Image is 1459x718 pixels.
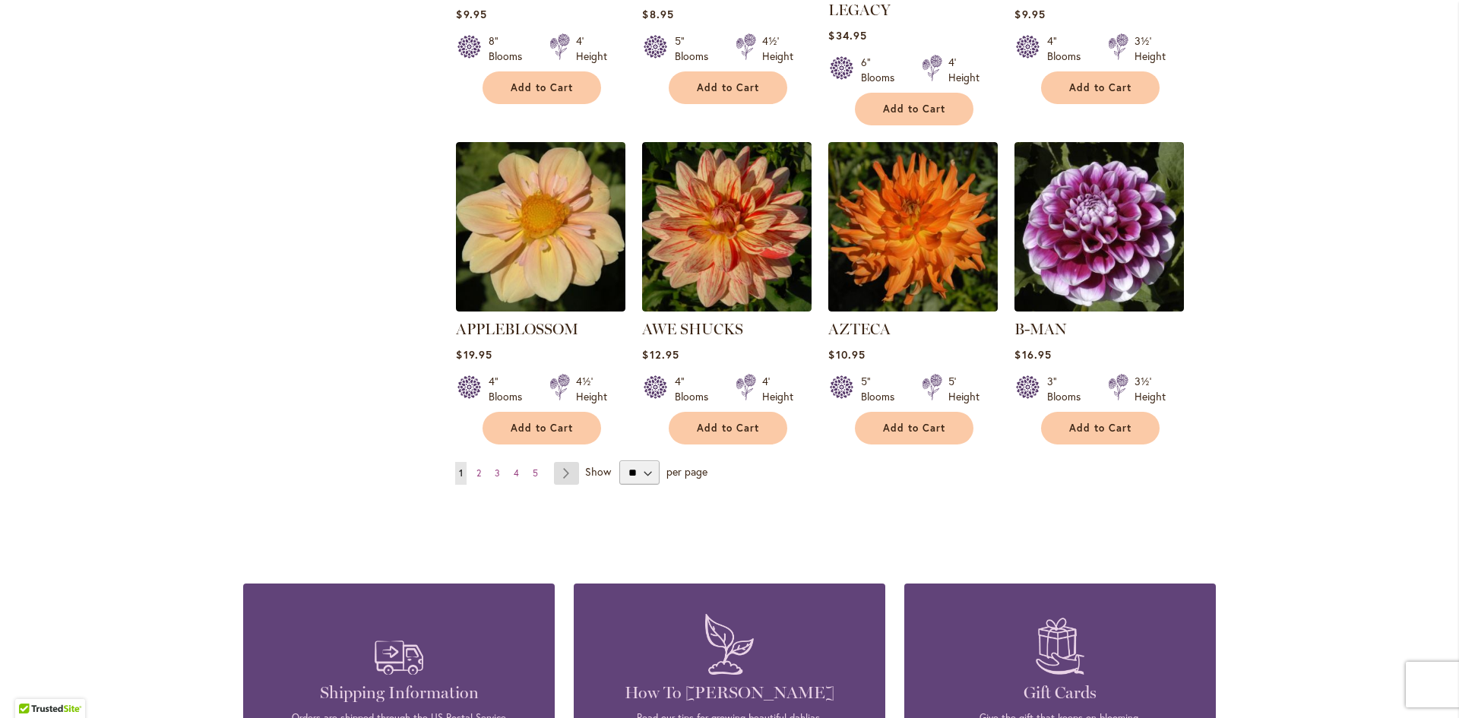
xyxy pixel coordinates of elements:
iframe: Launch Accessibility Center [11,664,54,707]
span: $10.95 [828,347,865,362]
button: Add to Cart [1041,412,1160,444]
div: 4½' Height [762,33,793,64]
div: 6" Blooms [861,55,904,85]
div: 4' Height [576,33,607,64]
button: Add to Cart [483,412,601,444]
span: 1 [459,467,463,479]
button: Add to Cart [855,412,973,444]
div: 3½' Height [1135,33,1166,64]
span: per page [666,464,707,479]
div: 5' Height [948,374,980,404]
div: 4½' Height [576,374,607,404]
span: Add to Cart [511,422,573,435]
a: 5 [529,462,542,485]
span: $9.95 [456,7,486,21]
img: B-MAN [1014,142,1184,312]
a: 4 [510,462,523,485]
span: $34.95 [828,28,866,43]
a: B-MAN [1014,300,1184,315]
span: $9.95 [1014,7,1045,21]
a: APPLEBLOSSOM [456,320,578,338]
div: 4' Height [762,374,793,404]
a: B-MAN [1014,320,1067,338]
a: AWE SHUCKS [642,300,812,315]
div: 4" Blooms [489,374,531,404]
span: $8.95 [642,7,673,21]
span: Show [585,464,611,479]
span: Add to Cart [1069,422,1131,435]
div: 4' Height [948,55,980,85]
span: Add to Cart [697,81,759,94]
button: Add to Cart [1041,71,1160,104]
img: AZTECA [828,142,998,312]
div: 3½' Height [1135,374,1166,404]
a: AWE SHUCKS [642,320,743,338]
button: Add to Cart [483,71,601,104]
span: $19.95 [456,347,492,362]
a: 2 [473,462,485,485]
span: Add to Cart [883,422,945,435]
a: AZTECA [828,320,891,338]
button: Add to Cart [669,412,787,444]
h4: How To [PERSON_NAME] [597,682,862,704]
img: AWE SHUCKS [642,142,812,312]
span: $12.95 [642,347,679,362]
span: Add to Cart [883,103,945,115]
span: Add to Cart [697,422,759,435]
span: $16.95 [1014,347,1051,362]
a: APPLEBLOSSOM [456,300,625,315]
button: Add to Cart [669,71,787,104]
div: 3" Blooms [1047,374,1090,404]
span: 4 [514,467,519,479]
img: APPLEBLOSSOM [456,142,625,312]
span: 2 [476,467,481,479]
a: 3 [491,462,504,485]
span: 5 [533,467,538,479]
a: AZTECA [828,300,998,315]
div: 5" Blooms [861,374,904,404]
button: Add to Cart [855,93,973,125]
div: 4" Blooms [675,374,717,404]
span: 3 [495,467,500,479]
div: 4" Blooms [1047,33,1090,64]
div: 5" Blooms [675,33,717,64]
span: Add to Cart [1069,81,1131,94]
h4: Gift Cards [927,682,1193,704]
h4: Shipping Information [266,682,532,704]
span: Add to Cart [511,81,573,94]
div: 8" Blooms [489,33,531,64]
